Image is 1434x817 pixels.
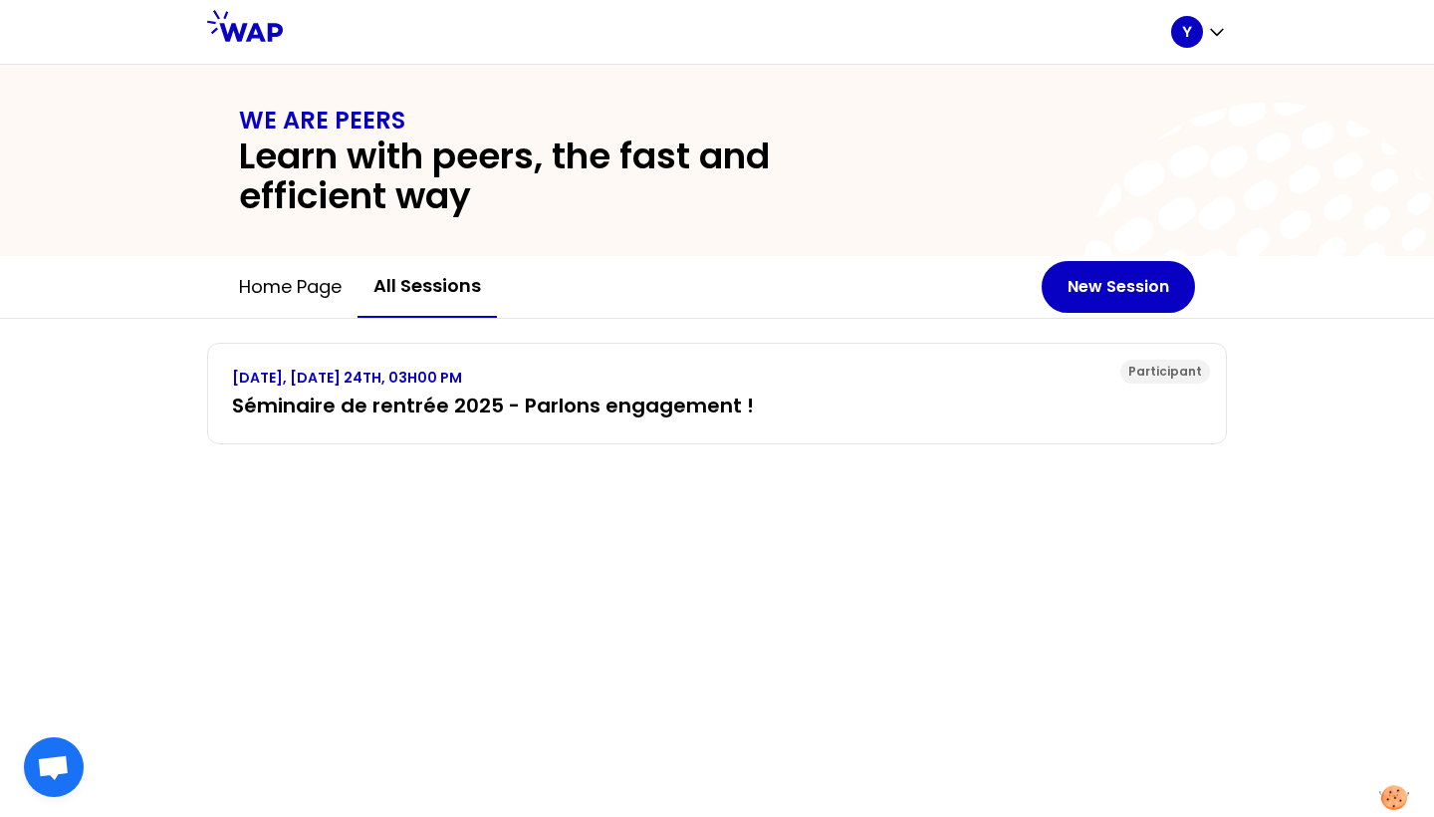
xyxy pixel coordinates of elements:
[24,737,84,797] div: Open chat
[223,257,358,317] button: Home page
[1042,261,1195,313] button: New Session
[239,136,908,216] h2: Learn with peers, the fast and efficient way
[1171,16,1227,48] button: Y
[358,256,497,318] button: All sessions
[232,392,1202,419] h3: Séminaire de rentrée 2025 - Parlons engagement !
[232,368,1202,388] p: [DATE], [DATE] 24TH, 03H00 PM
[1120,360,1210,384] div: Participant
[239,105,1195,136] h1: WE ARE PEERS
[232,368,1202,419] a: [DATE], [DATE] 24TH, 03H00 PMSéminaire de rentrée 2025 - Parlons engagement !
[1182,22,1192,42] p: Y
